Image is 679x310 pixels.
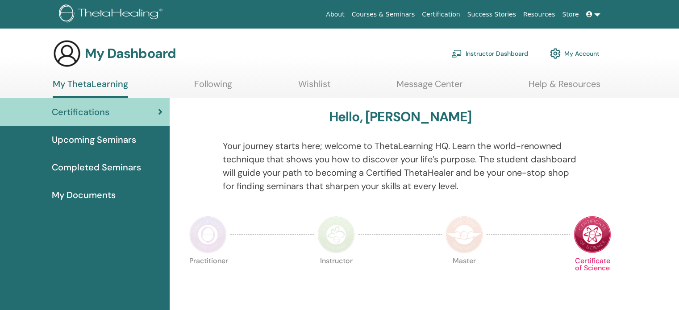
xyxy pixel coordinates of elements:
a: My Account [550,44,600,63]
h3: My Dashboard [85,45,176,62]
span: Upcoming Seminars [52,133,136,146]
a: Following [194,79,232,96]
img: Master [446,216,483,253]
img: Certificate of Science [574,216,611,253]
img: Practitioner [189,216,227,253]
a: Instructor Dashboard [451,44,528,63]
a: Resources [520,6,559,23]
a: Store [559,6,583,23]
a: Success Stories [464,6,520,23]
span: Completed Seminars [52,161,141,174]
img: cog.svg [550,46,561,61]
h3: Hello, [PERSON_NAME] [329,109,472,125]
p: Certificate of Science [574,257,611,295]
img: generic-user-icon.jpg [53,39,81,68]
p: Instructor [317,257,355,295]
p: Practitioner [189,257,227,295]
span: My Documents [52,188,116,202]
p: Master [446,257,483,295]
img: logo.png [59,4,166,25]
a: My ThetaLearning [53,79,128,98]
a: Message Center [396,79,462,96]
span: Certifications [52,105,109,119]
img: Instructor [317,216,355,253]
p: Your journey starts here; welcome to ThetaLearning HQ. Learn the world-renowned technique that sh... [223,139,578,193]
a: Wishlist [298,79,331,96]
a: About [322,6,348,23]
a: Certification [418,6,463,23]
a: Courses & Seminars [348,6,419,23]
a: Help & Resources [529,79,600,96]
img: chalkboard-teacher.svg [451,50,462,58]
